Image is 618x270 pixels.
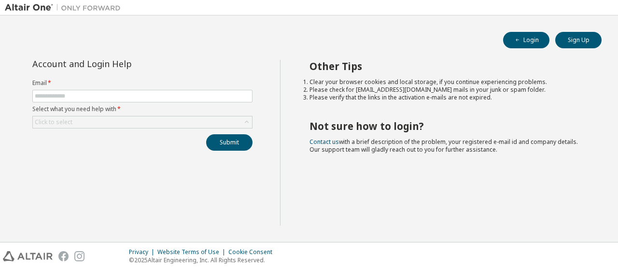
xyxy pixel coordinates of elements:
li: Please verify that the links in the activation e-mails are not expired. [309,94,585,101]
div: Account and Login Help [32,60,209,68]
div: Click to select [33,116,252,128]
button: Submit [206,134,253,151]
img: altair_logo.svg [3,251,53,261]
li: Please check for [EMAIL_ADDRESS][DOMAIN_NAME] mails in your junk or spam folder. [309,86,585,94]
span: with a brief description of the problem, your registered e-mail id and company details. Our suppo... [309,138,578,154]
div: Privacy [129,248,157,256]
li: Clear your browser cookies and local storage, if you continue experiencing problems. [309,78,585,86]
div: Cookie Consent [228,248,278,256]
img: instagram.svg [74,251,84,261]
button: Login [503,32,549,48]
div: Click to select [35,118,72,126]
label: Select what you need help with [32,105,253,113]
a: Contact us [309,138,339,146]
button: Sign Up [555,32,602,48]
p: © 2025 Altair Engineering, Inc. All Rights Reserved. [129,256,278,264]
h2: Other Tips [309,60,585,72]
div: Website Terms of Use [157,248,228,256]
img: facebook.svg [58,251,69,261]
img: Altair One [5,3,126,13]
label: Email [32,79,253,87]
h2: Not sure how to login? [309,120,585,132]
